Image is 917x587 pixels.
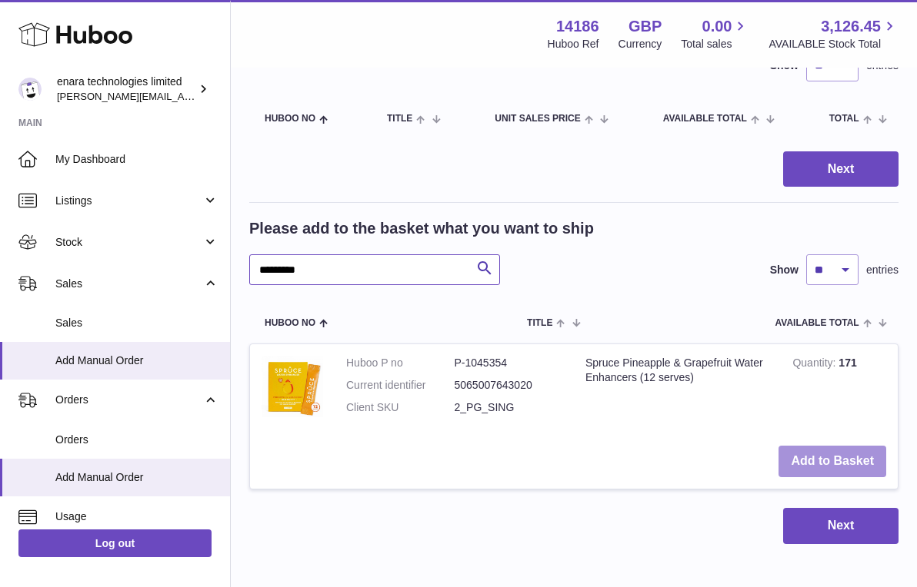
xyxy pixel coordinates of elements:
[18,529,212,557] a: Log out
[55,152,218,167] span: My Dashboard
[702,16,732,37] span: 0.00
[779,446,886,477] button: Add to Basket
[527,318,552,328] span: Title
[681,16,749,51] a: 0.00 Total sales
[55,509,218,524] span: Usage
[455,400,563,415] dd: 2_PG_SING
[781,344,898,434] td: 171
[55,353,218,368] span: Add Manual Order
[619,37,662,51] div: Currency
[55,393,202,407] span: Orders
[495,114,580,124] span: Unit Sales Price
[821,16,881,37] span: 3,126.45
[57,75,195,104] div: enara technologies limited
[265,318,315,328] span: Huboo no
[574,344,781,434] td: Spruce Pineapple & Grapefruit Water Enhancers (12 serves)
[57,90,308,102] span: [PERSON_NAME][EMAIL_ADDRESS][DOMAIN_NAME]
[829,114,859,124] span: Total
[249,218,594,239] h2: Please add to the basket what you want to ship
[629,16,662,37] strong: GBP
[55,194,202,208] span: Listings
[769,16,899,51] a: 3,126.45 AVAILABLE Stock Total
[783,151,899,187] button: Next
[556,16,599,37] strong: 14186
[55,470,218,485] span: Add Manual Order
[265,114,315,124] span: Huboo no
[55,277,202,291] span: Sales
[866,263,899,277] span: entries
[663,114,747,124] span: AVAILABLE Total
[783,508,899,544] button: Next
[346,400,455,415] dt: Client SKU
[681,37,749,51] span: Total sales
[455,378,563,393] dd: 5065007643020
[262,356,323,417] img: Spruce Pineapple & Grapefruit Water Enhancers (12 serves)
[18,78,42,101] img: Dee@enara.co
[55,235,202,250] span: Stock
[769,37,899,51] span: AVAILABLE Stock Total
[346,356,455,370] dt: Huboo P no
[548,37,599,51] div: Huboo Ref
[792,357,839,373] strong: Quantity
[346,378,455,393] dt: Current identifier
[775,318,859,328] span: AVAILABLE Total
[455,356,563,370] dd: P-1045354
[387,114,412,124] span: Title
[770,263,799,277] label: Show
[55,433,218,447] span: Orders
[55,316,218,330] span: Sales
